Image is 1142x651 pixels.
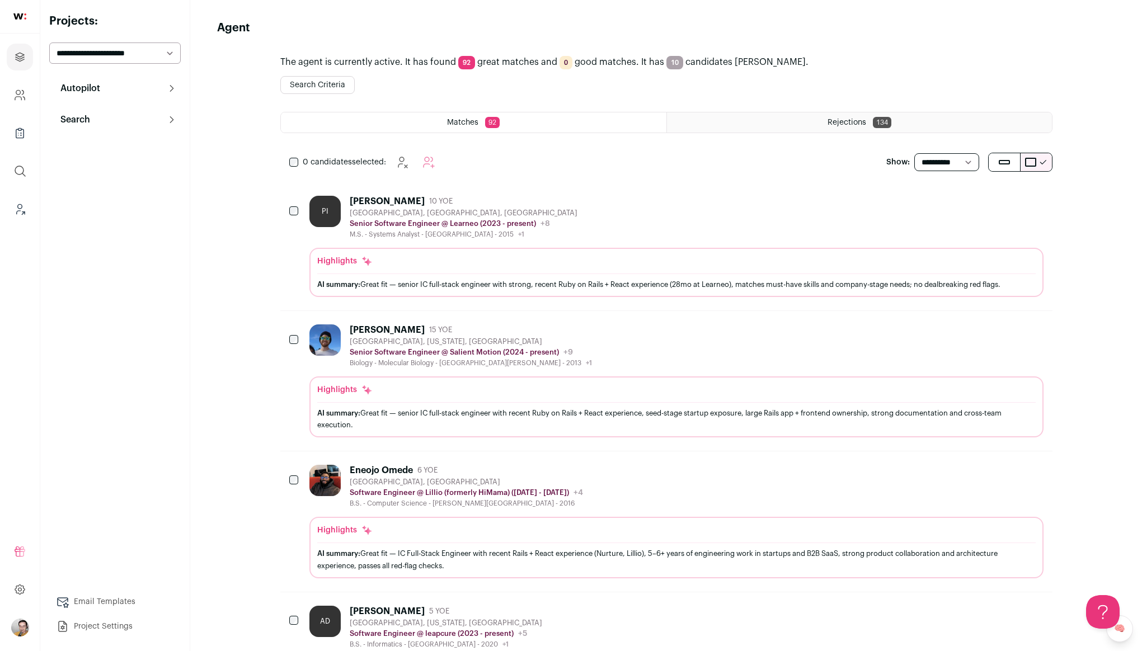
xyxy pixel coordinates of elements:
[350,230,577,239] div: M.S. - Systems Analyst - [GEOGRAPHIC_DATA] - 2015
[1086,595,1120,629] iframe: Help Scout Beacon - Open
[350,478,583,487] div: [GEOGRAPHIC_DATA], [GEOGRAPHIC_DATA]
[7,82,33,108] a: Company and ATS Settings
[309,606,341,637] div: AD
[350,606,425,617] div: [PERSON_NAME]
[303,157,386,168] span: selected:
[11,619,29,636] img: 144000-medium_jpg
[49,13,181,29] h2: Projects:
[666,56,683,69] span: 10
[309,324,341,356] img: 7adfcde912df74fe1e31af7ff9fdc535ffe677c6726f38d0833f09441ba01ac6.jpg
[350,209,577,218] div: [GEOGRAPHIC_DATA], [GEOGRAPHIC_DATA], [GEOGRAPHIC_DATA]
[280,76,355,94] button: Search Criteria
[485,117,500,128] span: 92
[350,465,413,476] div: Eneojo Omede
[317,279,1036,290] div: Great fit — senior IC full-stack engineer with strong, recent Ruby on Rails + React experience (2...
[429,197,453,206] span: 10 YOE
[54,82,100,95] p: Autopilot
[350,499,583,508] div: B.S. - Computer Science - [PERSON_NAME][GEOGRAPHIC_DATA] - 2016
[575,58,639,67] span: good matches.
[391,151,413,173] button: Hide
[886,157,910,168] p: Show:
[586,360,592,366] span: +1
[350,324,425,336] div: [PERSON_NAME]
[309,465,1044,578] a: Eneojo Omede 6 YOE [GEOGRAPHIC_DATA], [GEOGRAPHIC_DATA] Software Engineer @ Lillio (formerly HiMa...
[303,158,352,166] span: 0 candidates
[458,56,475,69] span: 92
[417,151,440,173] button: Import to Autopilot
[280,58,403,67] span: The agent is currently active.
[685,58,809,67] span: candidates [PERSON_NAME].
[350,488,569,497] p: Software Engineer @ Lillio (formerly HiMama) ([DATE] - [DATE])
[447,119,478,126] span: Matches
[350,358,592,367] div: Biology - Molecular Biology - [GEOGRAPHIC_DATA][PERSON_NAME] - 2013
[49,108,181,131] button: Search
[7,44,33,70] a: Projects
[350,337,592,346] div: [GEOGRAPHIC_DATA], [US_STATE], [GEOGRAPHIC_DATA]
[309,324,1044,437] a: [PERSON_NAME] 15 YOE [GEOGRAPHIC_DATA], [US_STATE], [GEOGRAPHIC_DATA] Senior Software Engineer @ ...
[49,77,181,100] button: Autopilot
[350,629,514,638] p: Software Engineer @ leapcure (2023 - present)
[477,58,557,67] span: great matches and
[667,112,1052,133] a: Rejections 134
[309,196,341,227] div: PI
[563,348,573,356] span: +9
[429,607,449,616] span: 5 YOE
[574,489,583,497] span: +4
[502,641,509,648] span: +1
[317,256,373,267] div: Highlights
[7,196,33,223] a: Leads (Backoffice)
[317,384,373,395] div: Highlights
[317,548,1036,571] div: Great fit — IC Full-Stack Engineer with recent Rails + React experience (Nurture, Lillio), 5–6+ y...
[309,465,341,496] img: 1703054642230
[873,117,891,128] span: 134
[317,281,360,288] span: AI summary:
[317,550,360,557] span: AI summary:
[317,525,373,536] div: Highlights
[7,120,33,147] a: Company Lists
[217,20,250,36] h1: Agent
[11,619,29,636] button: Open dropdown
[560,56,572,69] span: 0
[350,196,425,207] div: [PERSON_NAME]
[49,591,181,613] a: Email Templates
[350,219,536,228] p: Senior Software Engineer @ Learneo (2023 - present)
[13,13,26,20] img: wellfound-shorthand-0d5821cbd27db2630d0214b213865d53afaa358527fdda9d0ea32b1df1b89c2c.svg
[429,325,452,334] span: 15 YOE
[417,466,438,475] span: 6 YOE
[518,231,524,238] span: +1
[309,196,1044,297] a: PI [PERSON_NAME] 10 YOE [GEOGRAPHIC_DATA], [GEOGRAPHIC_DATA], [GEOGRAPHIC_DATA] Senior Software E...
[317,407,1036,431] div: Great fit — senior IC full-stack engineer with recent Ruby on Rails + React experience, seed-stag...
[49,615,181,638] a: Project Settings
[405,58,456,67] span: It has found
[317,409,360,417] span: AI summary:
[350,619,542,628] div: [GEOGRAPHIC_DATA], [US_STATE], [GEOGRAPHIC_DATA]
[54,113,90,126] p: Search
[350,640,542,649] div: B.S. - Informatics - [GEOGRAPHIC_DATA] - 2020
[541,220,550,228] span: +8
[350,348,559,357] p: Senior Software Engineer @ Salient Motion (2024 - present)
[641,58,664,67] span: It has
[518,630,527,638] span: +5
[1106,615,1133,642] a: 🧠
[828,119,866,126] span: Rejections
